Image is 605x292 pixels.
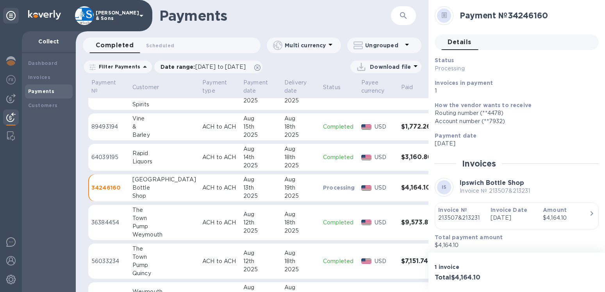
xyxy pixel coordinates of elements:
[243,161,278,170] div: 2025
[28,88,54,94] b: Payments
[28,38,70,45] p: Collect
[132,83,159,91] p: Customer
[284,265,317,274] div: 2025
[323,219,355,227] p: Completed
[435,274,514,281] h3: Total $4,164.10
[543,207,567,213] b: Amount
[284,115,317,123] div: Aug
[91,123,126,131] p: 89493194
[435,140,593,148] p: [DATE]
[323,257,355,265] p: Completed
[202,257,237,265] p: ACH to ACH
[284,161,317,170] div: 2025
[243,192,278,200] div: 2025
[491,214,537,222] p: [DATE]
[202,79,237,95] span: Payment type
[438,214,484,222] p: 213507&213231
[323,153,355,161] p: Completed
[438,207,467,213] b: Invoice №
[202,153,237,161] p: ACH to ACH
[3,8,19,23] div: Unpin categories
[96,63,140,70] p: Filter Payments
[243,79,278,95] span: Payment date
[284,219,317,227] div: 18th
[243,283,278,292] div: Aug
[361,155,372,160] img: USD
[91,79,116,95] p: Payment №
[202,79,227,95] p: Payment type
[154,61,262,73] div: Date range:[DATE] to [DATE]
[543,214,589,222] div: $4,164.10
[323,83,341,91] p: Status
[284,131,317,139] div: 2025
[375,153,394,161] p: USD
[243,210,278,219] div: Aug
[442,184,447,190] b: IS
[435,57,454,63] b: Status
[401,258,434,265] h3: $7,151.74
[6,75,16,84] img: Foreign exchange
[375,123,394,131] p: USD
[132,206,196,214] div: The
[435,263,514,271] p: 1 invoice
[361,79,385,95] p: Payee currency
[96,40,134,51] span: Completed
[435,117,593,125] div: Account number (**7932)
[401,219,434,226] h3: $9,573.81
[132,261,196,269] div: Pump
[460,187,530,195] p: Invoice № 213507&213231
[361,124,372,130] img: USD
[243,97,278,105] div: 2025
[284,145,317,153] div: Aug
[435,102,532,108] b: How the vendor wants to receive
[323,83,351,91] span: Status
[91,219,126,227] p: 36384454
[28,74,50,80] b: Invoices
[195,64,246,70] span: [DATE] to [DATE]
[132,222,196,231] div: Pump
[132,214,196,222] div: Town
[202,123,237,131] p: ACH to ACH
[323,123,355,131] p: Completed
[462,159,496,168] h2: Invoices
[28,10,61,20] img: Logo
[361,79,395,95] span: Payee currency
[435,64,540,73] p: Processing
[243,265,278,274] div: 2025
[284,153,317,161] div: 18th
[435,87,593,95] p: 1
[284,79,307,95] p: Delivery date
[285,41,326,49] p: Multi currency
[132,184,196,192] div: Bottle
[375,257,394,265] p: USD
[460,179,524,186] b: Ipswich Bottle Shop
[284,227,317,235] div: 2025
[132,231,196,239] div: Weymouth
[243,145,278,153] div: Aug
[243,123,278,131] div: 15th
[401,83,413,91] p: Paid
[132,245,196,253] div: The
[202,184,237,192] p: ACH to ACH
[132,176,196,184] div: [GEOGRAPHIC_DATA]
[132,131,196,139] div: Barley
[375,219,394,227] p: USD
[401,123,434,131] h3: $1,772.26
[202,219,237,227] p: ACH to ACH
[243,184,278,192] div: 13th
[96,10,135,21] p: [PERSON_NAME] & Sons
[243,115,278,123] div: Aug
[28,60,58,66] b: Dashboard
[243,219,278,227] div: 12th
[243,249,278,257] div: Aug
[132,83,169,91] span: Customer
[243,79,268,95] p: Payment date
[91,257,126,265] p: 56033234
[435,202,599,229] button: Invoice №213507&213231Invoice Date[DATE]Amount$4,164.10
[132,149,196,158] div: Rapid
[284,192,317,200] div: 2025
[435,234,503,240] b: Total payment amount
[370,63,411,71] p: Download file
[243,176,278,184] div: Aug
[132,253,196,261] div: Town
